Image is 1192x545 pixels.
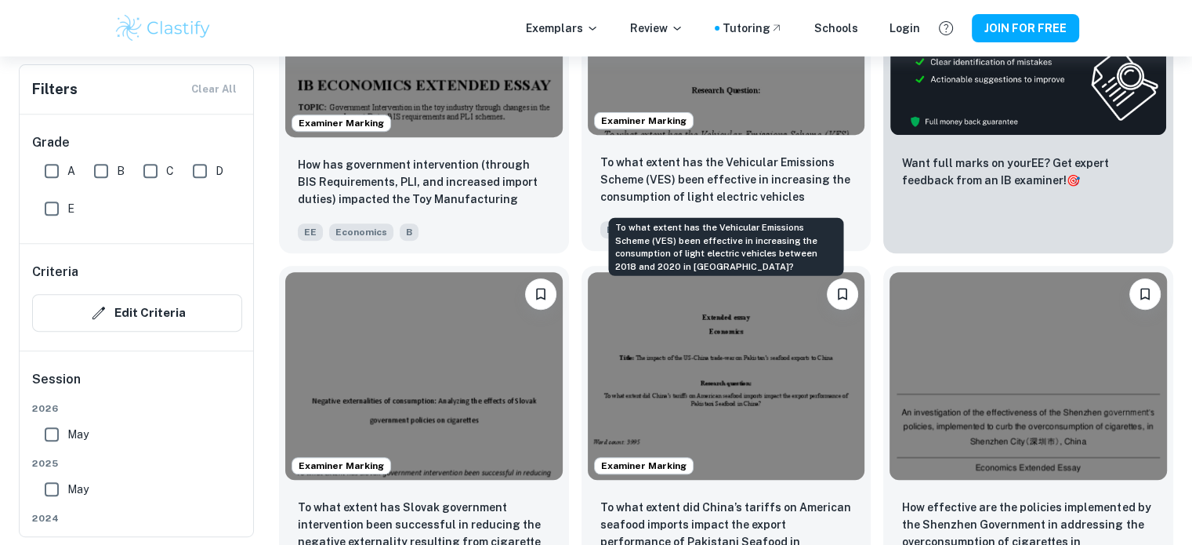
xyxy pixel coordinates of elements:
p: Review [630,20,683,37]
p: Want full marks on your EE ? Get expert feedback from an IB examiner! [902,154,1154,189]
span: 2024 [32,511,242,525]
h6: Criteria [32,263,78,282]
button: Please log in to bookmark exemplars [525,278,556,310]
img: Economics EE example thumbnail: To what extent did China’s tariffs on Am [588,272,865,480]
button: Help and Feedback [933,15,959,42]
p: How has government intervention (through BIS Requirements, PLI, and increased import duties) impa... [298,156,550,209]
a: Login [889,20,920,37]
span: Examiner Marking [595,459,693,473]
span: EE [600,221,625,238]
div: To what extent has the Vehicular Emissions Scheme (VES) been effective in increasing the consumpt... [608,218,843,276]
span: 2025 [32,456,242,471]
a: Schools [814,20,858,37]
span: B [400,223,418,241]
span: May [67,481,89,498]
span: E [67,200,74,217]
span: Economics [329,223,393,241]
span: Examiner Marking [595,114,693,128]
button: Edit Criteria [32,294,242,332]
span: D [216,162,223,180]
span: Examiner Marking [292,116,390,130]
h6: Filters [32,78,78,100]
span: C [166,162,174,180]
span: 2026 [32,401,242,416]
img: Economics EE example thumbnail: To what extent has Slovak government int [285,272,563,480]
span: Examiner Marking [292,459,390,473]
button: Please log in to bookmark exemplars [1129,278,1161,310]
span: B [117,162,125,180]
img: Clastify logo [114,13,213,44]
span: EE [298,223,323,241]
button: Please log in to bookmark exemplars [827,278,858,310]
h6: Session [32,370,242,401]
p: To what extent has the Vehicular Emissions Scheme (VES) been effective in increasing the consumpt... [600,154,853,207]
button: JOIN FOR FREE [972,14,1079,42]
span: A [67,162,75,180]
span: 🎯 [1067,174,1080,187]
p: Exemplars [526,20,599,37]
a: Tutoring [723,20,783,37]
h6: Grade [32,133,242,152]
span: May [67,426,89,443]
img: Economics EE example thumbnail: How effective are the policies implement [889,272,1167,480]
